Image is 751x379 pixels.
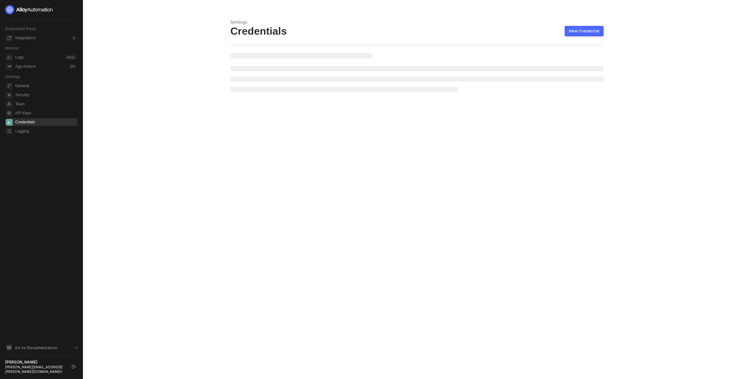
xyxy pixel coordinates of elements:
[569,29,599,34] div: New Credential
[15,35,36,41] div: Integrations
[15,345,57,350] span: Go to Documentation
[15,64,36,69] div: App Actions
[69,64,76,69] div: 0 %
[565,26,604,36] button: New Credential
[6,128,13,135] span: logging
[15,100,76,108] span: Team
[5,5,53,14] img: logo
[15,91,76,99] span: Security
[6,54,13,61] span: icon-logs
[6,344,12,351] span: documentation
[230,25,604,37] div: Credentials
[65,55,76,60] div: 65012
[73,345,79,351] span: document-arrow
[5,344,78,351] a: Knowledge Base
[6,110,13,117] span: api-key
[72,35,76,40] div: 0
[15,82,76,90] span: General
[15,127,76,135] span: Logging
[72,365,76,369] span: logout
[6,119,13,126] span: credentials
[6,35,13,41] span: integrations
[15,109,76,117] span: API Keys
[5,74,20,79] span: Settings
[5,5,77,14] a: logo
[6,92,13,98] span: security
[5,360,66,365] div: [PERSON_NAME]
[15,118,76,126] span: Credentials
[6,83,13,89] span: general
[5,46,19,51] span: Monitor
[5,26,36,31] span: Embedded iPaaS
[15,55,24,60] div: Logs
[230,19,604,25] div: Settings
[5,365,66,374] div: [PERSON_NAME][EMAIL_ADDRESS][PERSON_NAME][DOMAIN_NAME] •
[6,101,13,108] span: team
[6,63,13,70] span: icon-app-actions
